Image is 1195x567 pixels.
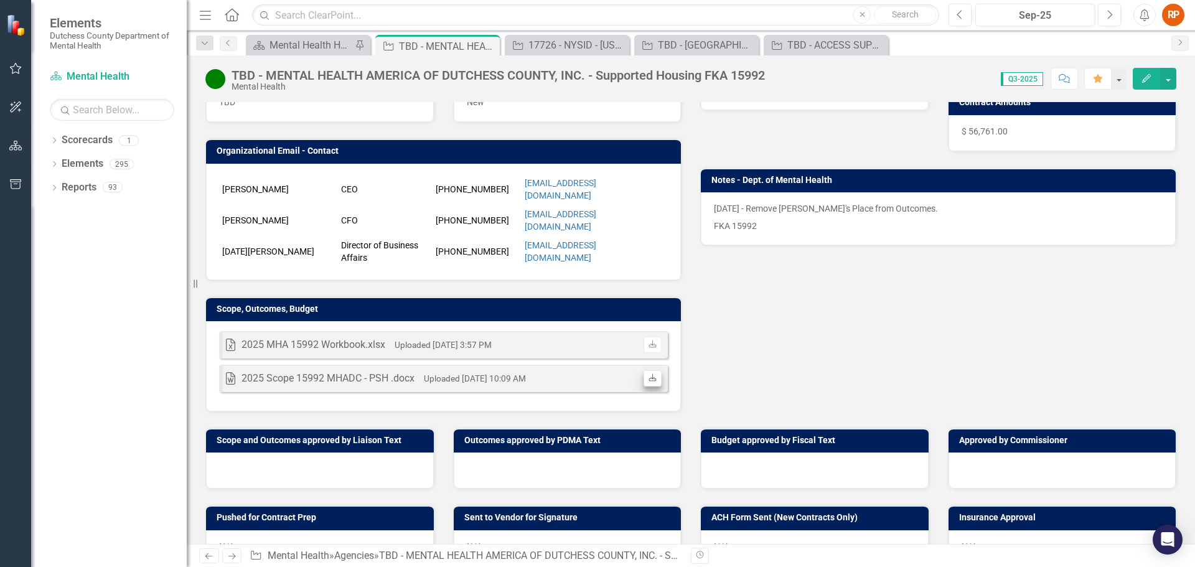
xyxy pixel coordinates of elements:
[338,174,433,205] td: CEO
[399,39,497,54] div: TBD - MENTAL HEALTH AMERICA OF DUTCHESS COUNTY, INC. - Supported Housing FKA 15992
[711,513,922,522] h3: ACH Form Sent (New Contracts Only)
[252,4,939,26] input: Search ClearPoint...
[874,6,936,24] button: Search
[205,69,225,89] img: Active
[217,146,675,156] h3: Organizational Email - Contact
[395,340,492,350] small: Uploaded [DATE] 3:57 PM
[110,159,134,169] div: 295
[241,338,385,352] div: 2025 MHA 15992 Workbook.xlsx
[714,217,1163,232] p: FKA 15992
[1162,4,1184,26] button: RP
[454,530,682,566] div: N/A
[269,37,352,53] div: Mental Health Home Page
[232,68,765,82] div: TBD - MENTAL HEALTH AMERICA OF DUTCHESS COUNTY, INC. - Supported Housing FKA 15992
[464,436,675,445] h3: Outcomes approved by PDMA Text
[528,37,626,53] div: 17726 - NYSID - [US_STATE] STATE INDUSTRIES FOR THE DISABLED, INC. - Food - Dutch Treat
[464,513,675,522] h3: Sent to Vendor for Signature
[1153,525,1183,555] div: Open Intercom Messenger
[219,97,235,107] span: TBD
[206,530,434,566] div: N/A
[959,513,1170,522] h3: Insurance Approval
[6,14,28,36] img: ClearPoint Strategy
[1001,72,1043,86] span: Q3-2025
[219,174,338,205] td: [PERSON_NAME]
[959,98,1170,107] h3: Contract Amounts
[433,236,522,267] td: [PHONE_NUMBER]
[949,530,1176,566] div: N/A
[50,70,174,84] a: Mental Health
[119,135,139,146] div: 1
[714,202,1163,217] p: [DATE] - Remove [PERSON_NAME]'s Place from Outcomes.
[103,182,123,193] div: 93
[62,133,113,148] a: Scorecards
[467,97,484,107] span: New
[525,240,596,263] a: [EMAIL_ADDRESS][DOMAIN_NAME]
[424,373,526,383] small: Uploaded [DATE] 10:09 AM
[50,16,174,30] span: Elements
[658,37,756,53] div: TBD - [GEOGRAPHIC_DATA] for Recovery - Methadone FKA 15973
[62,157,103,171] a: Elements
[787,37,885,53] div: TBD - ACCESS SUPPORTS FOR LIVING - PRO'S - FKA 15907
[701,530,929,566] div: N/A
[508,37,626,53] a: 17726 - NYSID - [US_STATE] STATE INDUSTRIES FOR THE DISABLED, INC. - Food - Dutch Treat
[232,82,765,91] div: Mental Health
[379,550,800,561] div: TBD - MENTAL HEALTH AMERICA OF DUTCHESS COUNTY, INC. - Supported Housing FKA 15992
[767,37,885,53] a: TBD - ACCESS SUPPORTS FOR LIVING - PRO'S - FKA 15907
[250,549,682,563] div: » »
[217,513,428,522] h3: Pushed for Contract Prep
[338,205,433,236] td: CFO
[962,126,1008,136] span: $ 56,761.00
[433,174,522,205] td: [PHONE_NUMBER]
[241,372,415,386] div: 2025 Scope 15992 MHADC - PSH .docx
[268,550,329,561] a: Mental Health
[525,178,596,200] a: [EMAIL_ADDRESS][DOMAIN_NAME]
[637,37,756,53] a: TBD - [GEOGRAPHIC_DATA] for Recovery - Methadone FKA 15973
[975,4,1095,26] button: Sep-25
[217,304,675,314] h3: Scope, Outcomes, Budget
[525,209,596,232] a: [EMAIL_ADDRESS][DOMAIN_NAME]
[219,236,338,267] td: [DATE][PERSON_NAME]
[980,8,1090,23] div: Sep-25
[892,9,919,19] span: Search
[334,550,374,561] a: Agencies
[62,180,96,195] a: Reports
[217,436,428,445] h3: Scope and Outcomes approved by Liaison Text
[338,236,433,267] td: Director of Business Affairs
[249,37,352,53] a: Mental Health Home Page
[433,205,522,236] td: [PHONE_NUMBER]
[959,436,1170,445] h3: Approved by Commissioner
[711,176,1169,185] h3: Notes - Dept. of Mental Health
[219,205,338,236] td: [PERSON_NAME]
[50,99,174,121] input: Search Below...
[50,30,174,51] small: Dutchess County Department of Mental Health
[711,436,922,445] h3: Budget approved by Fiscal Text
